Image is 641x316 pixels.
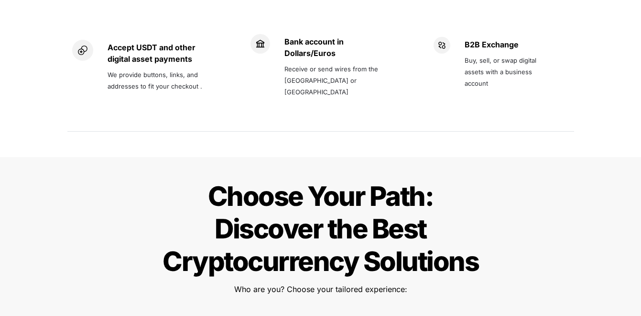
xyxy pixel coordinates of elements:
[465,56,538,87] span: Buy, sell, or swap digital assets with a business account
[108,71,202,90] span: We provide buttons, links, and addresses to fit your checkout .
[284,37,346,58] strong: Bank account in Dollars/Euros
[108,43,197,64] strong: Accept USDT and other digital asset payments
[163,180,478,278] span: Choose Your Path: Discover the Best Cryptocurrency Solutions
[234,284,407,294] span: Who are you? Choose your tailored experience:
[465,40,519,49] strong: B2B Exchange
[284,65,380,96] span: Receive or send wires from the [GEOGRAPHIC_DATA] or [GEOGRAPHIC_DATA]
